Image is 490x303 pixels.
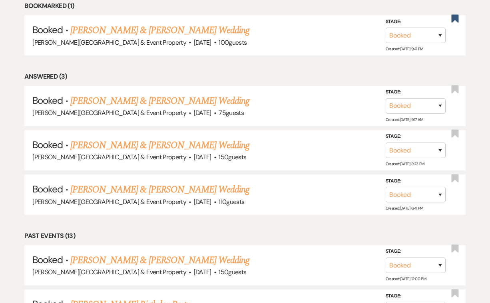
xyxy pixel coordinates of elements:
label: Stage: [386,177,446,186]
span: [PERSON_NAME][GEOGRAPHIC_DATA] & Event Property [32,38,186,47]
label: Stage: [386,247,446,256]
span: [PERSON_NAME][GEOGRAPHIC_DATA] & Event Property [32,153,186,161]
label: Stage: [386,17,446,26]
li: Past Events (13) [24,231,465,241]
span: 75 guests [219,109,244,117]
span: 110 guests [219,198,244,206]
label: Stage: [386,88,446,97]
span: 100 guests [219,38,247,47]
span: Booked [32,139,63,151]
span: Booked [32,24,63,36]
span: Booked [32,94,63,107]
a: [PERSON_NAME] & [PERSON_NAME] Wedding [70,94,249,108]
span: [DATE] [194,268,211,276]
span: [PERSON_NAME][GEOGRAPHIC_DATA] & Event Property [32,198,186,206]
a: [PERSON_NAME] & [PERSON_NAME] Wedding [70,253,249,267]
span: Created: [DATE] 9:41 PM [386,46,423,51]
span: [DATE] [194,198,211,206]
a: [PERSON_NAME] & [PERSON_NAME] Wedding [70,182,249,197]
span: [DATE] [194,38,211,47]
span: Created: [DATE] 6:41 PM [386,206,423,211]
label: Stage: [386,292,446,301]
a: [PERSON_NAME] & [PERSON_NAME] Wedding [70,138,249,152]
span: Created: [DATE] 12:00 PM [386,276,426,281]
span: [PERSON_NAME][GEOGRAPHIC_DATA] & Event Property [32,109,186,117]
span: Booked [32,183,63,195]
li: Bookmarked (1) [24,1,465,11]
span: Booked [32,253,63,266]
span: Created: [DATE] 8:23 PM [386,161,424,166]
span: [PERSON_NAME][GEOGRAPHIC_DATA] & Event Property [32,268,186,276]
span: 150 guests [219,268,246,276]
span: 150 guests [219,153,246,161]
a: [PERSON_NAME] & [PERSON_NAME] Wedding [70,23,249,38]
li: Answered (3) [24,71,465,82]
span: [DATE] [194,109,211,117]
span: Created: [DATE] 9:17 AM [386,117,423,122]
span: [DATE] [194,153,211,161]
label: Stage: [386,132,446,141]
